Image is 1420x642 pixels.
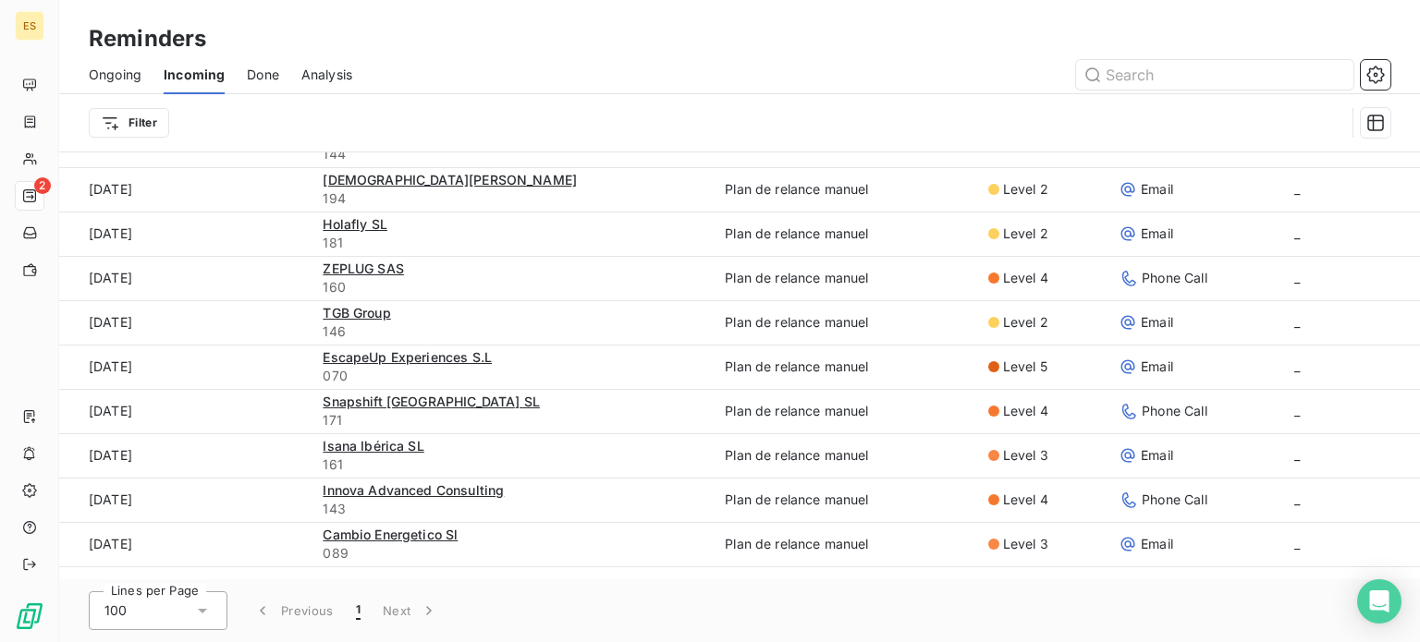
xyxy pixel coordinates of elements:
[242,591,345,630] button: Previous
[323,544,703,563] span: 089
[323,145,703,164] span: 144
[714,345,977,389] td: Plan de relance manuel
[1357,579,1402,624] div: Open Intercom Messenger
[323,260,404,276] span: ZEPLUG SAS
[247,66,279,84] span: Done
[1142,491,1207,509] span: Phone Call
[1003,357,1047,376] span: Level 5
[323,455,703,474] span: 161
[1294,358,1300,374] span: _
[714,167,977,212] td: Plan de relance manuel
[15,181,43,211] a: 2
[59,478,312,522] td: [DATE]
[59,433,312,478] td: [DATE]
[323,189,703,208] span: 194
[1142,269,1207,287] span: Phone Call
[1294,137,1300,152] span: _
[89,22,206,55] h3: Reminders
[714,256,977,300] td: Plan de relance manuel
[1294,403,1300,418] span: _
[323,527,458,542] span: Cambio Energetico Sl
[1294,491,1300,507] span: _
[323,482,504,498] span: Innova Advanced Consulting
[1142,402,1207,420] span: Phone Call
[323,367,703,385] span: 070
[1003,491,1048,509] span: Level 4
[323,438,423,454] span: Isana Ibérica SL
[356,601,361,620] span: 1
[1141,446,1173,465] span: Email
[1003,402,1048,420] span: Level 4
[714,478,977,522] td: Plan de relance manuel
[301,66,352,84] span: Analysis
[1003,313,1048,332] span: Level 2
[323,172,577,188] span: [DEMOGRAPHIC_DATA][PERSON_NAME]
[164,66,225,84] span: Incoming
[1141,224,1173,243] span: Email
[104,601,127,620] span: 100
[1294,536,1300,551] span: _
[59,522,312,566] td: [DATE]
[59,167,312,212] td: [DATE]
[323,278,703,297] span: 160
[1294,314,1300,330] span: _
[714,300,977,345] td: Plan de relance manuel
[59,389,312,433] td: [DATE]
[34,177,51,194] span: 2
[59,300,312,345] td: [DATE]
[323,322,703,341] span: 146
[345,591,372,630] button: 1
[323,411,703,430] span: 171
[714,433,977,478] td: Plan de relance manuel
[1294,270,1300,285] span: _
[323,216,387,232] span: Holafly SL
[323,305,390,321] span: TGB Group
[1003,535,1048,553] span: Level 3
[372,591,449,630] button: Next
[59,256,312,300] td: [DATE]
[714,389,977,433] td: Plan de relance manuel
[1141,357,1173,376] span: Email
[1076,60,1353,90] input: Search
[1141,180,1173,199] span: Email
[714,212,977,256] td: Plan de relance manuel
[59,212,312,256] td: [DATE]
[15,601,44,631] img: Logo LeanPay
[59,345,312,389] td: [DATE]
[1003,180,1048,199] span: Level 2
[1141,535,1173,553] span: Email
[1294,181,1300,197] span: _
[1294,225,1300,241] span: _
[1003,446,1048,465] span: Level 3
[714,522,977,566] td: Plan de relance manuel
[1003,224,1048,243] span: Level 2
[323,500,703,518] span: 143
[323,394,540,409] span: Snapshift [GEOGRAPHIC_DATA] SL
[89,66,141,84] span: Ongoing
[89,108,169,138] button: Filter
[15,11,44,41] div: ES
[1003,269,1048,287] span: Level 4
[1294,447,1300,463] span: _
[323,234,703,252] span: 181
[323,349,492,365] span: EscapeUp Experiences S.L
[1141,313,1173,332] span: Email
